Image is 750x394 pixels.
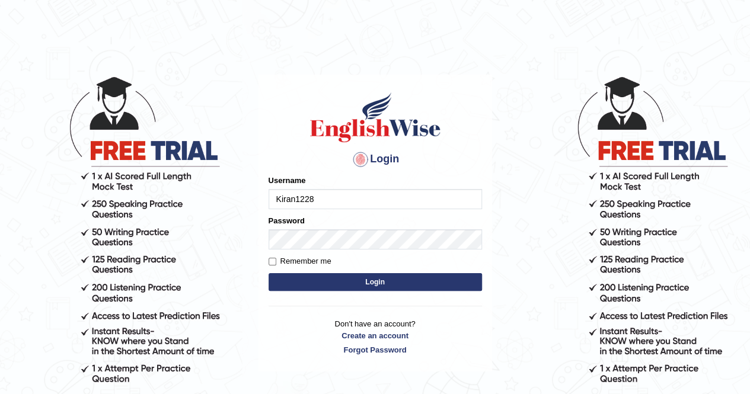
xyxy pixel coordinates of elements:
a: Forgot Password [269,344,482,355]
h4: Login [269,150,482,169]
button: Login [269,273,482,291]
input: Remember me [269,258,276,265]
a: Create an account [269,330,482,341]
label: Password [269,215,305,226]
img: Logo of English Wise sign in for intelligent practice with AI [308,91,443,144]
p: Don't have an account? [269,318,482,355]
label: Remember me [269,255,331,267]
label: Username [269,175,306,186]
